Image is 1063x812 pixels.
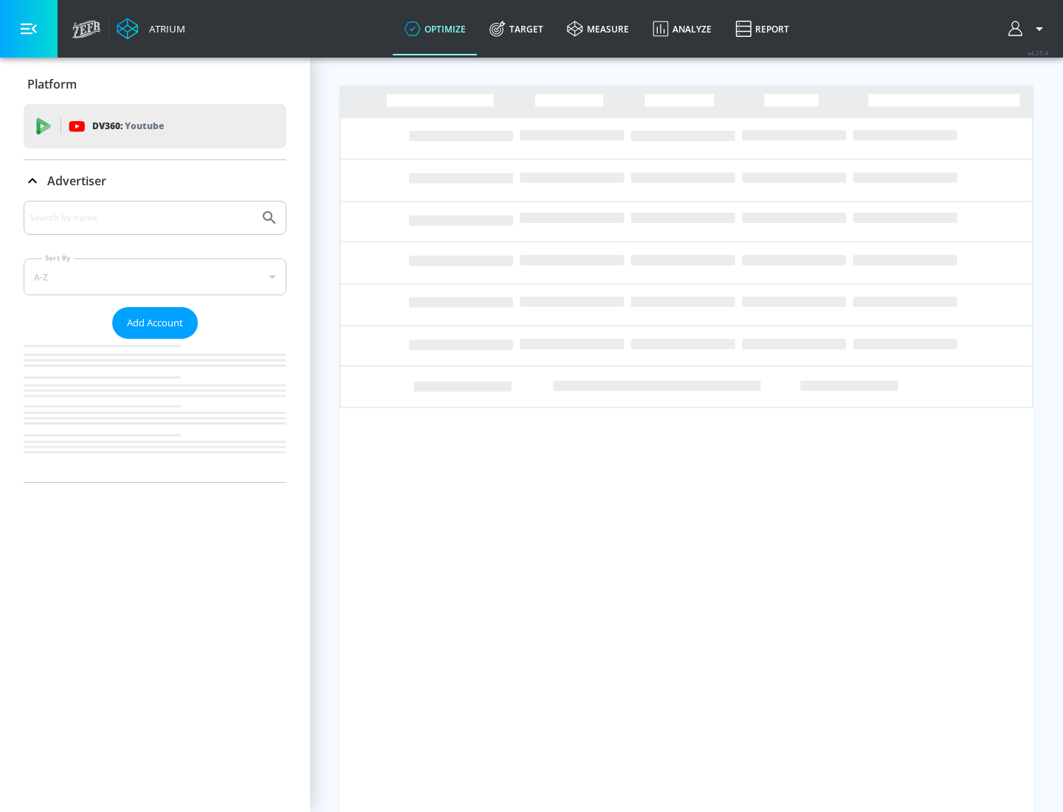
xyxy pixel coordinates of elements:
label: Sort By [42,253,74,263]
nav: list of Advertiser [24,339,286,482]
div: Advertiser [24,201,286,482]
span: Add Account [127,314,183,331]
input: Search by name [30,208,253,227]
p: Advertiser [47,173,106,189]
a: Report [723,2,801,55]
a: Analyze [641,2,723,55]
p: Youtube [125,118,164,134]
button: Add Account [112,307,198,339]
div: Advertiser [24,160,286,202]
div: A-Z [24,258,286,295]
span: v 4.25.4 [1028,49,1048,57]
p: DV360: [92,118,164,134]
div: Platform [24,63,286,105]
a: Atrium [117,18,185,40]
p: Platform [27,76,77,92]
div: Atrium [143,22,185,35]
a: measure [555,2,641,55]
div: DV360: Youtube [24,104,286,148]
a: Target [478,2,555,55]
a: optimize [393,2,478,55]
